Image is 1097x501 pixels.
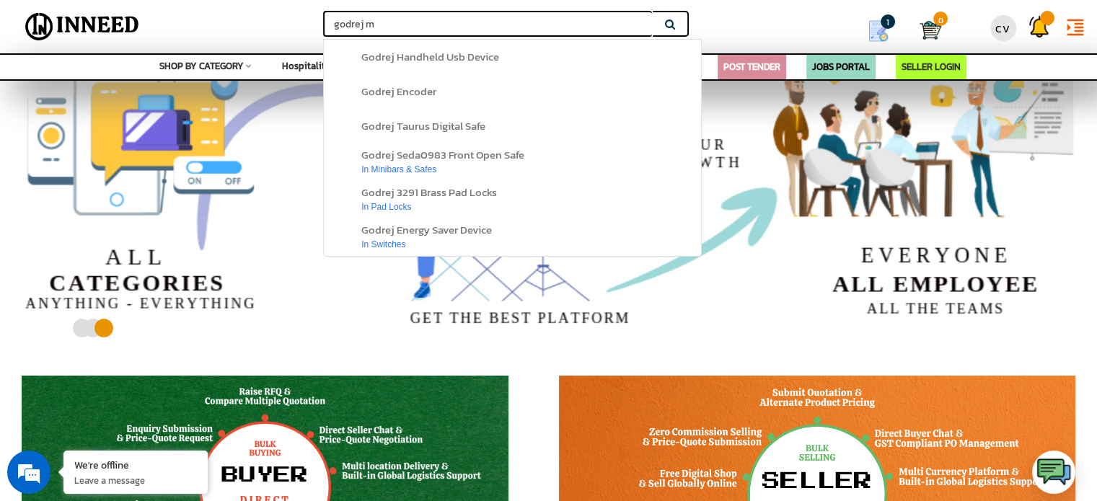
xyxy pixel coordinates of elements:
[1021,4,1057,43] a: Support Tickets
[868,20,889,42] img: Show My Quotes
[25,87,61,94] img: logo_Zg8I0qSkbAqR2WFHt3p6CTuqpyXMFPubPcD2OT02zFN43Cy9FUNNG3NEPhM_Q1qe_.png
[324,40,701,74] a: godrej handheld usb device
[361,48,499,65] span: godrej handheld usb device
[920,14,930,46] a: Cart 0
[1028,16,1050,37] img: Support Tickets
[902,60,961,74] a: SELLER LOGIN
[30,156,252,301] span: We are offline. Please leave us a message.
[361,146,524,163] span: godrej seda0983 front open safe
[361,221,492,238] span: godrej energy saver device
[361,184,497,200] span: godrej 3291 brass pad locks
[1036,454,1072,490] img: logo.png
[324,109,701,143] a: godrej taurus digital safe
[1057,4,1093,48] a: format_indent_increase
[723,60,780,74] a: POST TENDER
[19,9,145,45] img: Inneed.Market
[933,12,948,26] span: 0
[990,15,1016,41] div: CV
[920,19,941,41] img: Cart
[237,7,271,42] div: Minimize live chat window
[848,14,920,48] a: my Quotes 1
[74,474,197,487] p: Leave a message
[82,322,93,329] button: 2
[324,218,701,256] a: godrej energy saver devicein switches
[324,74,701,109] a: godrej encoder
[7,342,275,392] textarea: Type your message and click 'Submit'
[324,181,701,218] a: godrej 3291 brass pad locksin pad locks
[93,322,104,329] button: 3
[75,81,242,99] div: Leave a message
[323,11,652,37] input: Search for Brands, Products, Sellers, Manufacturers...
[361,161,524,175] div: in minibars & safes
[324,143,701,181] a: godrej seda0983 front open safein minibars & safes
[211,392,262,412] em: Submit
[113,326,183,336] em: Driven by SalesIQ
[985,4,1021,46] a: CV
[282,59,330,73] span: Hospitality
[881,14,895,29] span: 1
[361,198,497,213] div: in pad locks
[100,327,110,335] img: salesiqlogo_leal7QplfZFryJ6FIlVepeu7OftD7mt8q6exU6-34PB8prfIgodN67KcxXM9Y7JQ_.png
[361,83,436,99] span: godrej encoder
[74,458,197,471] div: We're offline
[1065,17,1086,38] i: format_indent_increase
[71,322,82,329] button: 1
[361,118,485,134] span: godrej taurus digital safe
[361,236,492,250] div: in switches
[812,60,870,74] a: JOBS PORTAL
[159,59,244,73] span: SHOP BY CATEGORY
